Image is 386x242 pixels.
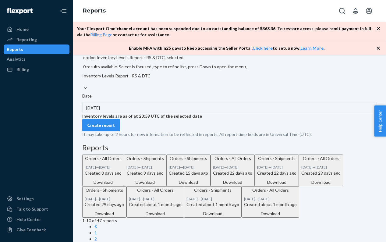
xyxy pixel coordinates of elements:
[257,155,296,162] p: Orders - Shipments
[301,155,341,162] p: Orders - All Orders
[201,197,212,201] time: [DATE]
[82,186,126,218] button: Orders - Shipments[DATE]—[DATE]Created 29 days agoDownload
[129,45,324,51] p: Enable MFA within 25 days to keep accessing the Seller Portal. to setup now. .
[82,102,377,113] div: [DATE]
[4,194,69,204] a: Settings
[257,165,268,169] time: [DATE]
[244,197,255,201] time: [DATE]
[363,5,375,17] button: Open account menu
[85,211,124,217] div: Download
[7,56,26,62] div: Analytics
[57,5,69,17] button: Close Navigation
[124,155,166,186] button: Orders - Shipments[DATE]—[DATE]Created 8 days agoDownload
[4,204,69,214] a: Talk to Support
[257,179,296,185] div: Download
[82,55,377,61] p: option Inventory Levels Report - RS & DTC, selected.
[4,65,69,74] a: Billing
[126,165,138,169] time: [DATE]
[301,170,341,176] p: Created 29 days ago
[126,165,164,170] p: —
[244,187,297,193] p: Orders - All Orders
[169,165,180,169] time: [DATE]
[186,201,239,208] p: Created about 1 month ago
[85,201,124,208] p: Created 29 days ago
[16,227,46,233] div: Give Feedback
[78,2,111,20] ol: breadcrumbs
[4,44,69,54] a: Reports
[299,155,343,186] button: Orders - All Orders[DATE]—[DATE]Created 29 days agoDownload
[186,197,198,201] time: [DATE]
[244,201,297,208] p: Created about 1 month ago
[301,179,341,185] div: Download
[213,165,224,169] time: [DATE]
[213,179,252,185] div: Download
[213,165,252,170] p: —
[316,165,327,169] time: [DATE]
[82,218,117,223] span: 1 - 10 of 47 reports
[82,93,377,99] p: Date
[85,165,122,170] p: —
[257,165,296,170] p: —
[82,144,377,151] h3: Reports
[4,24,69,34] a: Home
[126,155,164,162] p: Orders - Shipments
[7,46,23,52] div: Reports
[82,131,377,137] p: It may take up to 2 hours for new information to be reflected in reports. All report time fields ...
[244,196,297,201] p: —
[94,236,97,241] a: Page 2
[213,170,252,176] p: Created 22 days ago
[349,5,362,17] button: Open notifications
[242,186,299,218] button: Orders - All Orders[DATE]—[DATE]Created about 1 month agoDownload
[227,165,239,169] time: [DATE]
[77,26,376,38] p: Your Flexport Omnichannel account has been suspended due to an outstanding balance of $ 368.36 . ...
[186,196,239,201] p: —
[300,45,324,51] a: Learn More
[258,197,270,201] time: [DATE]
[85,155,122,162] p: Orders - All Orders
[94,230,97,235] a: Page 1 is your current page
[85,170,122,176] p: Created 8 days ago
[183,165,194,169] time: [DATE]
[4,54,69,64] a: Analytics
[126,170,164,176] p: Created 8 days ago
[169,170,208,176] p: Created 15 days ago
[129,197,140,201] time: [DATE]
[99,165,110,169] time: [DATE]
[271,165,283,169] time: [DATE]
[186,187,239,193] p: Orders - Shipments
[90,32,112,37] a: Billing Page
[4,225,69,235] button: Give Feedback
[16,206,48,212] div: Talk to Support
[129,211,182,217] div: Download
[126,186,184,218] button: Orders - All Orders[DATE]—[DATE]Created about 1 month agoDownload
[129,201,182,208] p: Created about 1 month ago
[16,196,34,202] div: Settings
[186,211,239,217] div: Download
[16,37,37,43] div: Reporting
[244,211,297,217] div: Download
[129,196,182,201] p: —
[82,113,377,119] p: Inventory levels are as of at 23:59 UTC of the selected date
[374,105,386,137] button: Help Center
[85,179,122,185] div: Download
[166,155,211,186] button: Orders - Shipments[DATE]—[DATE]Created 15 days agoDownload
[85,196,124,201] p: —
[301,165,313,169] time: [DATE]
[16,66,29,73] div: Billing
[4,215,69,224] a: Help Center
[16,26,29,32] div: Home
[87,122,115,128] div: Create report
[169,155,208,162] p: Orders - Shipments
[99,197,110,201] time: [DATE]
[169,165,208,170] p: —
[85,187,124,193] p: Orders - Shipments
[82,155,124,186] button: Orders - All Orders[DATE]—[DATE]Created 8 days agoDownload
[82,73,377,79] div: Inventory Levels Report - RS & DTC
[16,216,41,222] div: Help Center
[129,187,182,193] p: Orders - All Orders
[4,35,69,44] a: Reporting
[82,64,377,70] p: 0 results available. Select is focused ,type to refine list, press Down to open the menu,
[126,179,164,185] div: Download
[184,186,242,218] button: Orders - Shipments[DATE]—[DATE]Created about 1 month agoDownload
